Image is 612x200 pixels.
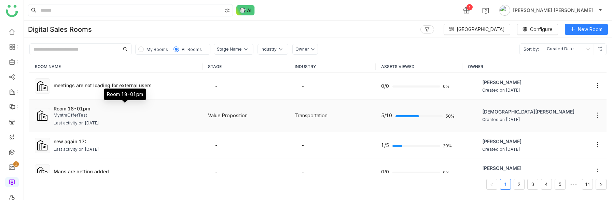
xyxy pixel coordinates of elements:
[513,6,593,14] span: [PERSON_NAME] [PERSON_NAME]
[541,179,552,190] li: 4
[295,112,328,118] span: Transportation
[520,44,543,55] span: Sort by:
[482,117,574,123] span: Created on [DATE]
[500,179,511,189] a: 1
[500,179,511,190] li: 1
[381,168,389,176] span: 0/0
[445,114,454,118] span: 50%
[376,61,462,73] th: ASSETS VIEWED
[578,26,602,33] span: New Room
[443,171,451,175] span: 0%
[482,108,574,116] span: [DEMOGRAPHIC_DATA][PERSON_NAME]
[54,82,197,89] div: meetings are not loading for external users
[215,169,218,175] span: -
[443,84,451,89] span: 0%
[482,173,521,179] span: Created on [DATE]
[15,161,17,168] p: 1
[236,5,255,15] img: ask-buddy-normal.svg
[182,47,202,52] span: All Rooms
[224,8,230,13] img: search-type.svg
[462,61,607,73] th: OWNER
[289,61,376,73] th: INDUSTRY
[217,46,242,53] div: Stage Name
[54,168,197,175] div: Maps are getting added
[482,8,489,14] img: help.svg
[215,83,218,89] span: -
[482,164,521,172] span: [PERSON_NAME]
[568,179,579,190] li: Next 5 Pages
[302,169,304,175] span: -
[467,4,473,10] div: 1
[54,105,197,112] div: Room 18-01pm
[514,179,524,189] a: 2
[555,179,565,189] a: 5
[54,138,197,145] div: new again 17:
[482,79,521,86] span: [PERSON_NAME]
[528,179,538,189] a: 3
[302,142,304,148] span: -
[381,142,389,149] span: 1/5
[147,47,168,52] span: My Rooms
[54,112,197,119] div: MyntraOfferTest
[28,25,92,34] div: Digital Sales Rooms
[468,140,479,151] img: 684a9b22de261c4b36a3d00f
[29,61,203,73] th: ROOM NAME
[457,26,505,33] span: [GEOGRAPHIC_DATA]
[381,82,389,90] span: 0/0
[527,179,538,190] li: 3
[482,87,521,94] span: Created on [DATE]
[444,24,510,35] button: [GEOGRAPHIC_DATA]
[486,179,497,190] button: Previous Page
[555,179,566,190] li: 5
[547,44,590,55] nz-select-item: Created Date
[295,46,309,53] div: Owner
[596,179,607,190] button: Next Page
[6,5,18,17] img: logo
[468,166,479,177] img: 684a9b22de261c4b36a3d00f
[582,179,593,189] a: 11
[517,24,558,35] button: Configure
[13,161,19,167] nz-badge-sup: 1
[381,112,392,119] span: 5/10
[482,138,521,145] span: [PERSON_NAME]
[468,81,479,92] img: 684a9aedde261c4b36a3ced9
[215,142,218,148] span: -
[104,89,146,100] div: Room 18-01pm
[468,110,479,121] img: 684a9b06de261c4b36a3cf65
[54,120,99,126] div: Last activity on [DATE]
[565,24,608,35] button: New Room
[443,144,451,148] span: 20%
[499,5,510,16] img: avatar
[482,146,521,153] span: Created on [DATE]
[514,179,525,190] li: 2
[498,5,604,16] button: [PERSON_NAME] [PERSON_NAME]
[541,179,552,189] a: 4
[302,83,304,89] span: -
[582,179,593,190] li: 11
[261,46,277,53] div: Industry
[54,146,99,153] div: Last activity on [DATE]
[568,179,579,190] span: •••
[203,61,289,73] th: STAGE
[208,112,248,118] span: Value Proposition
[530,26,553,33] span: Configure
